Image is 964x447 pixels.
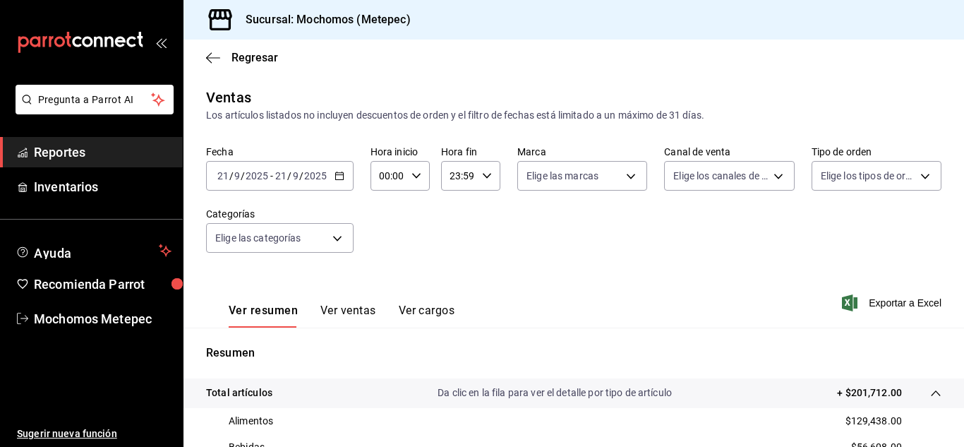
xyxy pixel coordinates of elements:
input: -- [217,170,229,181]
div: Los artículos listados no incluyen descuentos de orden y el filtro de fechas está limitado a un m... [206,108,941,123]
label: Tipo de orden [812,147,941,157]
span: Elige los tipos de orden [821,169,915,183]
span: Elige las marcas [526,169,598,183]
button: Ver cargos [399,304,455,328]
span: / [241,170,245,181]
button: Ver resumen [229,304,298,328]
button: Exportar a Excel [845,294,941,311]
label: Hora inicio [370,147,430,157]
button: open_drawer_menu [155,37,167,48]
span: Reportes [34,143,171,162]
input: -- [275,170,287,181]
span: Elige las categorías [215,231,301,245]
span: Mochomos Metepec [34,309,171,328]
p: $129,438.00 [845,414,902,429]
span: Regresar [231,51,278,64]
button: Regresar [206,51,278,64]
input: -- [234,170,241,181]
label: Categorías [206,209,354,219]
p: Resumen [206,345,941,362]
span: / [229,170,234,181]
span: Inventarios [34,177,171,196]
div: navigation tabs [229,304,454,328]
span: / [287,170,291,181]
p: Alimentos [229,414,273,429]
input: -- [292,170,299,181]
span: / [299,170,303,181]
p: Total artículos [206,386,272,400]
span: Recomienda Parrot [34,275,171,294]
h3: Sucursal: Mochomos (Metepec) [234,11,411,28]
button: Ver ventas [320,304,376,328]
p: Da clic en la fila para ver el detalle por tipo de artículo [438,386,672,400]
a: Pregunta a Parrot AI [10,102,174,117]
p: + $201,712.00 [837,386,902,400]
span: Sugerir nueva función [17,427,171,441]
span: Pregunta a Parrot AI [38,93,152,107]
button: Pregunta a Parrot AI [16,85,174,114]
span: Elige los canales de venta [673,169,768,183]
input: ---- [303,170,327,181]
input: ---- [245,170,269,181]
label: Marca [517,147,647,157]
span: - [270,170,273,181]
label: Fecha [206,147,354,157]
label: Hora fin [441,147,500,157]
span: Ayuda [34,242,153,259]
label: Canal de venta [664,147,794,157]
div: Ventas [206,87,251,108]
